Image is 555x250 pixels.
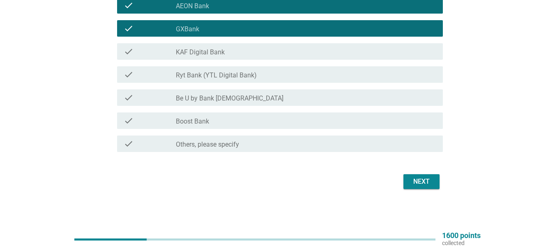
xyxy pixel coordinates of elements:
[124,93,134,103] i: check
[403,174,440,189] button: Next
[176,71,257,79] label: Ryt Bank (YTL Digital Bank)
[124,23,134,33] i: check
[176,140,239,149] label: Others, please specify
[442,232,481,239] p: 1600 points
[442,239,481,247] p: collected
[124,116,134,126] i: check
[410,177,433,187] div: Next
[124,70,134,79] i: check
[176,117,209,126] label: Boost Bank
[124,47,134,56] i: check
[124,139,134,149] i: check
[176,25,199,33] label: GXBank
[124,0,134,10] i: check
[176,2,209,10] label: AEON Bank
[176,94,283,103] label: Be U by Bank [DEMOGRAPHIC_DATA]
[176,48,225,56] label: KAF Digital Bank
